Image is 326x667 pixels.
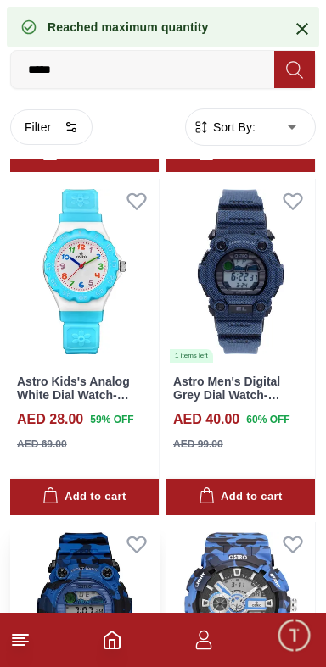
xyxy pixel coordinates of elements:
[17,409,83,430] h4: AED 28.00
[75,512,279,534] span: Chat with us now
[173,375,280,417] a: Astro Men's Digital Grey Dial Watch-A21901-PPNB
[276,617,313,654] div: Chat Widget
[275,17,309,51] em: Minimize
[17,359,309,424] div: Timehousecompany
[193,119,256,136] button: Sort By:
[10,179,159,364] img: Astro Kids's Analog White Dial Watch-A23803-PPLL
[102,630,122,650] a: Home
[17,432,309,468] div: Find your dream watch—experts ready to assist!
[17,436,67,452] div: AED 69.00
[170,349,213,363] div: 1 items left
[2,608,158,664] div: Home
[17,375,130,417] a: Astro Kids's Analog White Dial Watch-A23803-PPLL
[173,409,239,430] h4: AED 40.00
[166,179,315,364] a: Astro Men's Digital Grey Dial Watch-A21901-PPNB1 items left
[10,479,159,515] button: Add to cart
[210,119,256,136] span: Sort By:
[173,436,223,452] div: AED 99.00
[19,18,52,52] img: Company logo
[90,412,133,427] span: 59 % OFF
[199,487,282,507] div: Add to cart
[48,19,209,36] div: Reached maximum quantity
[62,645,97,659] span: Home
[17,489,309,557] div: Chat with us now
[10,109,93,145] button: Filter
[166,479,315,515] button: Add to cart
[166,179,315,364] img: Astro Men's Digital Grey Dial Watch-A21901-PPNB
[204,645,282,659] span: Conversation
[42,487,126,507] div: Add to cart
[246,412,289,427] span: 60 % OFF
[161,608,324,664] div: Conversation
